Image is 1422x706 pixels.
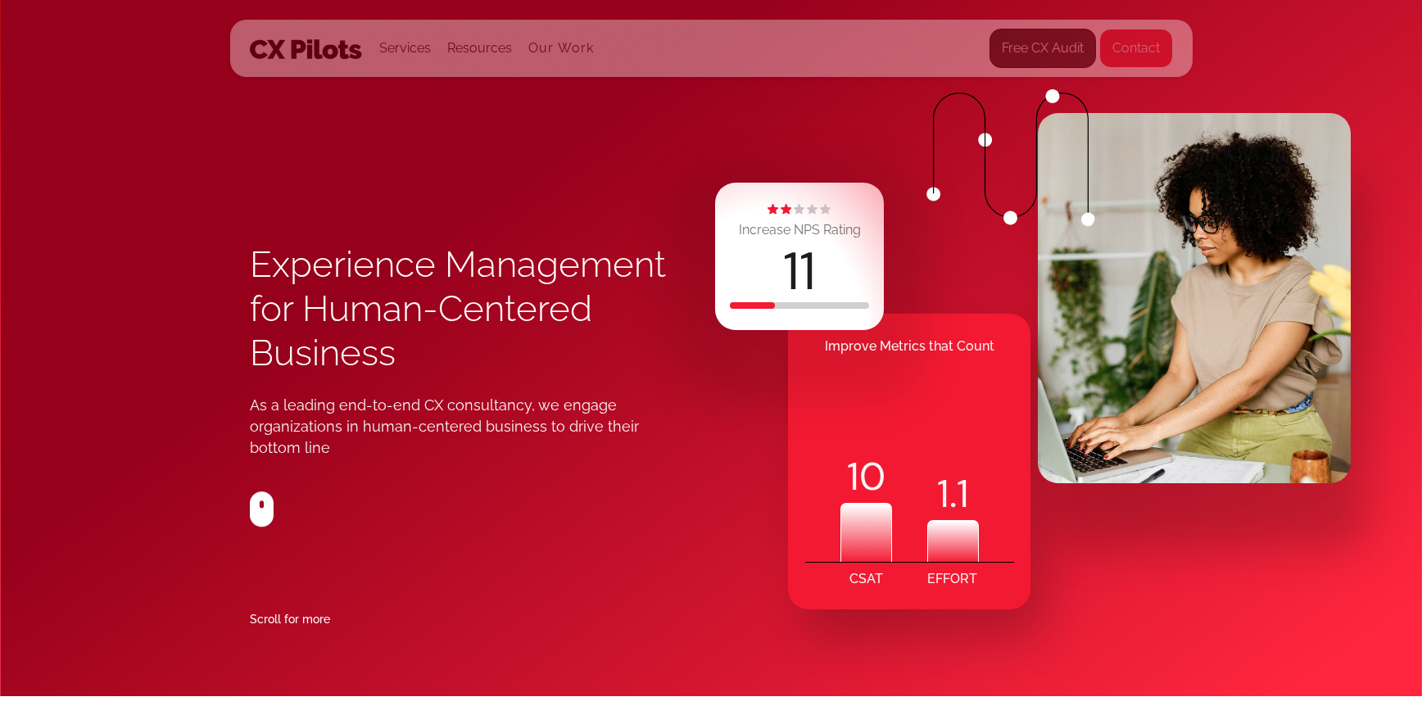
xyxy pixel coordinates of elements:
[957,468,969,520] code: 1
[990,29,1096,68] a: Free CX Audit
[379,37,431,60] div: Services
[840,450,892,503] div: 10
[937,468,949,520] code: 1
[447,20,512,76] div: Resources
[528,41,595,56] a: Our Work
[1099,29,1173,68] a: Contact
[250,395,673,459] div: As a leading end-to-end CX consultancy, we engage organizations in human-centered business to dri...
[447,37,512,60] div: Resources
[927,468,979,520] div: .
[379,20,431,76] div: Services
[927,563,977,595] div: EFFORT
[739,219,861,242] div: Increase NPS Rating
[250,242,712,375] h1: Experience Management for Human-Centered Business
[250,608,330,631] div: Scroll for more
[849,563,883,595] div: CSAT
[783,246,816,298] div: 11
[788,330,1030,363] div: Improve Metrics that Count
